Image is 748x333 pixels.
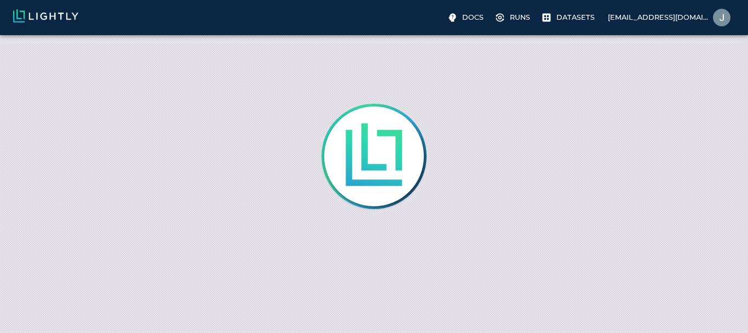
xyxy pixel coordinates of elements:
[336,118,412,194] img: Lightly is loading
[492,9,534,26] label: Runs
[539,9,599,26] label: Datasets
[556,12,595,22] p: Datasets
[608,12,709,22] p: [EMAIL_ADDRESS][DOMAIN_NAME]
[510,12,530,22] p: Runs
[462,12,484,22] p: Docs
[603,5,735,30] label: [EMAIL_ADDRESS][DOMAIN_NAME]Junaid Ahmed
[713,9,730,26] img: Junaid Ahmed
[13,9,78,22] img: Lightly
[445,9,488,26] label: Docs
